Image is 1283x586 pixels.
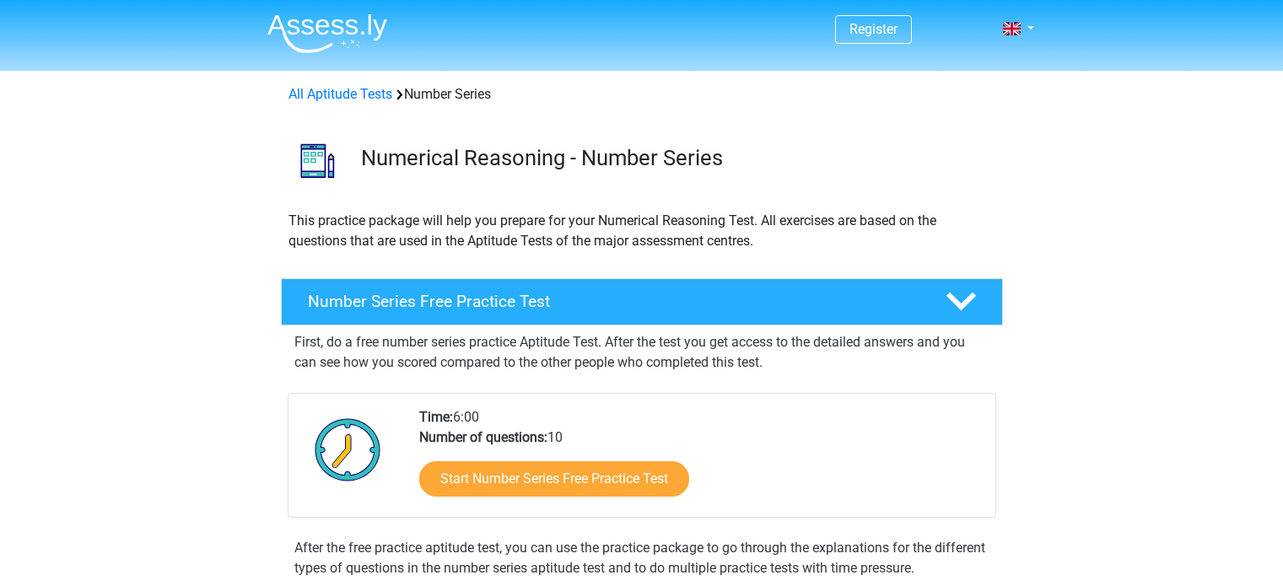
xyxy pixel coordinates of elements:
[407,407,995,517] div: 6:00 10
[267,13,387,53] img: Assessly
[294,332,989,373] p: First, do a free number series practice Aptitude Test. After the test you get access to the detai...
[282,125,353,196] img: number series
[308,292,919,311] h4: Number Series Free Practice Test
[274,278,1010,325] a: Number Series Free Practice Test
[288,211,995,251] p: This practice package will help you prepare for your Numerical Reasoning Test. All exercises are ...
[305,407,391,492] img: Clock
[419,409,453,425] b: Time:
[288,538,996,578] div: After the free practice aptitude test, you can use the practice package to go through the explana...
[419,429,547,445] b: Number of questions:
[282,84,1002,105] div: Number Series
[361,145,989,171] h3: Numerical Reasoning - Number Series
[849,21,898,37] a: Register
[419,461,689,497] a: Start Number Series Free Practice Test
[288,86,392,102] a: All Aptitude Tests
